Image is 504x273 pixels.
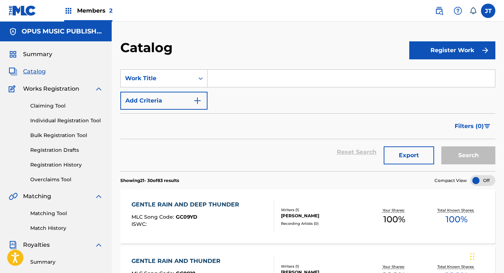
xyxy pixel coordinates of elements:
a: Overclaims Tool [30,176,103,183]
div: Help [451,4,465,18]
button: Register Work [409,41,495,59]
span: Royalties [23,241,50,249]
div: GENTLE RAIN AND THUNDER [131,257,224,265]
a: Matching Tool [30,210,103,217]
a: CatalogCatalog [9,67,46,76]
img: expand [94,85,103,93]
p: Total Known Shares: [437,264,476,269]
img: Works Registration [9,85,18,93]
img: 9d2ae6d4665cec9f34b9.svg [193,96,202,105]
div: Work Title [125,74,190,83]
div: Recording Artists ( 0 ) [281,221,363,226]
div: GENTLE RAIN AND DEEP THUNDER [131,200,243,209]
span: Summary [23,50,52,59]
button: Add Criteria [120,92,208,110]
span: Matching [23,192,51,201]
img: Accounts [9,27,17,36]
div: Drag [470,246,474,267]
span: MLC Song Code : [131,214,176,220]
span: 100 % [446,213,468,226]
button: Filters (0) [450,117,495,135]
img: f7272a7cc735f4ea7f67.svg [481,46,490,55]
img: expand [94,241,103,249]
span: Filters ( 0 ) [455,122,484,131]
img: help [454,6,462,15]
div: [PERSON_NAME] [281,213,363,219]
span: ISWC : [131,221,148,227]
img: Matching [9,192,18,201]
img: Catalog [9,67,17,76]
span: 100 % [383,213,405,226]
iframe: Resource Center [484,172,504,230]
p: Showing 21 - 30 of 83 results [120,177,179,184]
p: Your Shares: [383,264,406,269]
iframe: Chat Widget [468,238,504,273]
div: User Menu [481,4,495,18]
img: Top Rightsholders [64,6,73,15]
div: Writers ( 1 ) [281,264,363,269]
img: Summary [9,50,17,59]
img: Royalties [9,241,17,249]
img: expand [94,192,103,201]
a: SummarySummary [9,50,52,59]
a: Summary [30,258,103,266]
form: Search Form [120,69,495,171]
a: Registration Drafts [30,146,103,154]
span: GC09YD [176,214,197,220]
span: Compact View [434,177,467,184]
a: Individual Registration Tool [30,117,103,124]
span: Works Registration [23,85,79,93]
div: Notifications [469,7,477,14]
div: Writers ( 1 ) [281,207,363,213]
p: Your Shares: [383,208,406,213]
a: Bulk Registration Tool [30,132,103,139]
span: Members [77,6,112,15]
span: Catalog [23,67,46,76]
button: Export [384,146,434,164]
h2: Catalog [120,40,176,56]
h5: OPUS MUSIC PUBLISHING [22,27,103,36]
a: Match History [30,224,103,232]
a: Registration History [30,161,103,169]
a: Claiming Tool [30,102,103,110]
img: search [435,6,443,15]
span: 2 [109,7,112,14]
img: filter [484,124,490,128]
img: MLC Logo [9,5,36,16]
p: Total Known Shares: [437,208,476,213]
a: Public Search [432,4,446,18]
a: GENTLE RAIN AND DEEP THUNDERMLC Song Code:GC09YDISWC:Writers (1)[PERSON_NAME]Recording Artists (0... [120,190,495,244]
